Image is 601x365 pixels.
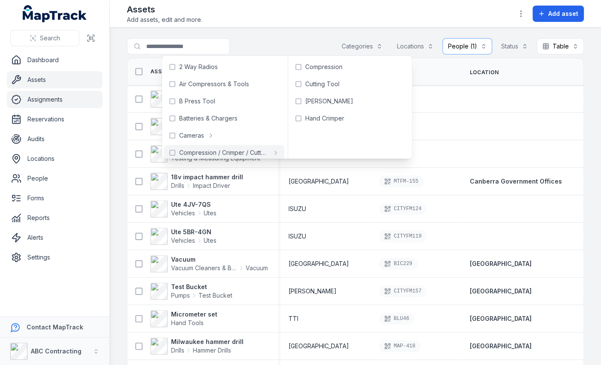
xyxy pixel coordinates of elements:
[470,314,532,323] a: [GEOGRAPHIC_DATA]
[7,130,102,148] a: Audits
[470,259,532,268] a: [GEOGRAPHIC_DATA]
[305,63,343,71] span: Compression
[127,3,202,15] h2: Assets
[171,291,190,300] span: Pumps
[171,338,243,346] strong: Milwaukee hammer drill
[470,177,562,186] a: Canberra Government Offices
[305,97,353,106] span: [PERSON_NAME]
[7,229,102,246] a: Alerts
[470,287,532,295] span: [GEOGRAPHIC_DATA]
[171,264,237,272] span: Vacuum Cleaners & Blowers
[171,228,216,236] strong: Ute 5BR-4GN
[150,145,268,163] a: Analogue Insulation Continuity TesterTesting & Measuring Equipment
[179,148,269,157] span: Compression / Crimper / Cutter / [PERSON_NAME]
[150,283,232,300] a: Test BucketPumpsTest Bucket
[171,154,260,162] span: Testing & Measuring Equipment
[171,236,195,245] span: Vehicles
[179,63,218,71] span: 2 Way Radios
[171,283,232,291] strong: Test Bucket
[496,38,533,54] button: Status
[379,285,427,297] div: CITYFM157
[288,177,349,186] span: [GEOGRAPHIC_DATA]
[470,287,532,296] a: [GEOGRAPHIC_DATA]
[204,236,216,245] span: Utes
[7,249,102,266] a: Settings
[470,69,499,76] span: Location
[288,232,306,241] span: ISUZU
[288,259,349,268] span: [GEOGRAPHIC_DATA]
[150,90,268,108] a: Nitrogen RegulatorGas EquipmentGas Monitors - Methane
[379,258,417,270] div: BIC229
[305,114,344,123] span: Hand Crimper
[288,314,298,323] span: TTI
[7,91,102,108] a: Assignments
[204,209,216,217] span: Utes
[171,200,216,209] strong: Ute 4JV-7QS
[150,173,243,190] a: 18v impact hammer drillDrillsImpact Driver
[179,80,249,88] span: Air Compressors & Tools
[150,255,268,272] a: VacuumVacuum Cleaners & BlowersVacuum
[171,181,184,190] span: Drills
[31,347,81,355] strong: ABC Contracting
[40,34,60,42] span: Search
[150,68,178,75] a: Asset
[470,178,562,185] span: Canberra Government Offices
[10,30,79,46] button: Search
[379,313,414,325] div: BLU46
[150,118,268,135] a: Ambient CO measuring instrumentTesting & Measuring EquipmentGas Detectors
[532,6,584,22] button: Add asset
[336,38,388,54] button: Categories
[548,9,578,18] span: Add asset
[305,80,340,88] span: Cutting Tool
[171,310,217,319] strong: Micrometer set
[198,291,232,300] span: Test Bucket
[150,228,216,245] a: Ute 5BR-4GNVehiclesUtes
[379,203,427,215] div: CITYFM124
[7,111,102,128] a: Reservations
[7,71,102,88] a: Assets
[470,342,532,350] a: [GEOGRAPHIC_DATA]
[379,340,420,352] div: MAP-418
[171,346,184,355] span: Drills
[391,38,439,54] button: Locations
[470,315,532,322] span: [GEOGRAPHIC_DATA]
[27,323,83,331] strong: Contact MapTrack
[470,260,532,267] span: [GEOGRAPHIC_DATA]
[179,97,215,106] span: B Press Tool
[193,346,231,355] span: Hammer Drills
[246,264,268,272] span: Vacuum
[7,150,102,167] a: Locations
[288,287,337,296] span: [PERSON_NAME]
[7,51,102,69] a: Dashboard
[470,342,532,350] span: [GEOGRAPHIC_DATA]
[379,175,424,187] div: MTFM-155
[193,181,230,190] span: Impact Driver
[23,5,87,22] a: MapTrack
[7,190,102,207] a: Forms
[150,200,216,217] a: Ute 4JV-7QSVehiclesUtes
[171,319,204,326] span: Hand Tools
[150,338,243,355] a: Milwaukee hammer drillDrillsHammer Drills
[171,209,195,217] span: Vehicles
[288,205,306,213] span: ISUZU
[379,230,427,242] div: CITYFM119
[150,310,217,327] a: Micrometer setHand Tools
[171,173,243,181] strong: 18v impact hammer drill
[288,342,349,350] span: [GEOGRAPHIC_DATA]
[7,209,102,226] a: Reports
[179,114,237,123] span: Batteries & Chargers
[7,170,102,187] a: People
[171,255,268,264] strong: Vacuum
[442,38,492,54] button: People (1)
[127,15,202,24] span: Add assets, edit and more.
[537,38,584,54] button: Table
[179,131,204,140] span: Cameras
[150,68,169,75] span: Asset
